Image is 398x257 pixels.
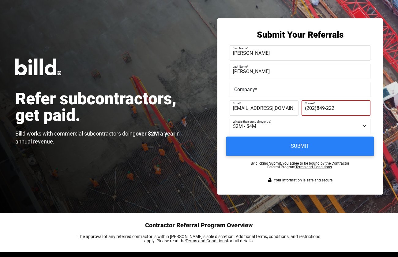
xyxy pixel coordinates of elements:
span: Company [234,87,255,92]
span: First Name [233,47,247,50]
strong: over $2M a year [136,130,175,137]
input: Submit [226,137,374,156]
h3: Submit Your Referrals [257,31,344,39]
span: Your information is safe and secure [272,178,332,182]
h1: Refer subcontractors, get paid. [15,91,181,124]
span: Email [233,102,240,105]
div: The approval of any referred contractor is within [PERSON_NAME]’s sole discretion. Additional ter... [77,234,321,243]
a: Terms and Conditions [186,238,227,243]
p: Billd works with commercial subcontractors doing in annual revenue. [15,130,181,146]
p: By clicking Submit, you agree to be bound by the Contractor Referral Program . [251,162,349,169]
a: Terms and Conditions [295,165,332,169]
span: Phone [305,102,314,105]
span: Last Name [233,65,247,68]
h4: Contractor Referral Program Overview [145,222,253,228]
